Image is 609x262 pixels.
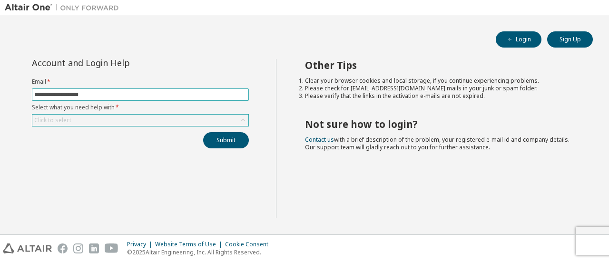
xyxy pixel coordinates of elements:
[305,85,576,92] li: Please check for [EMAIL_ADDRESS][DOMAIN_NAME] mails in your junk or spam folder.
[73,243,83,253] img: instagram.svg
[34,116,71,124] div: Click to select
[5,3,124,12] img: Altair One
[32,59,206,67] div: Account and Login Help
[58,243,68,253] img: facebook.svg
[3,243,52,253] img: altair_logo.svg
[305,77,576,85] li: Clear your browser cookies and local storage, if you continue experiencing problems.
[305,118,576,130] h2: Not sure how to login?
[89,243,99,253] img: linkedin.svg
[32,115,248,126] div: Click to select
[305,92,576,100] li: Please verify that the links in the activation e-mails are not expired.
[32,78,249,86] label: Email
[225,241,274,248] div: Cookie Consent
[105,243,118,253] img: youtube.svg
[155,241,225,248] div: Website Terms of Use
[127,248,274,256] p: © 2025 Altair Engineering, Inc. All Rights Reserved.
[32,104,249,111] label: Select what you need help with
[547,31,593,48] button: Sign Up
[127,241,155,248] div: Privacy
[305,59,576,71] h2: Other Tips
[496,31,541,48] button: Login
[305,136,570,151] span: with a brief description of the problem, your registered e-mail id and company details. Our suppo...
[305,136,334,144] a: Contact us
[203,132,249,148] button: Submit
